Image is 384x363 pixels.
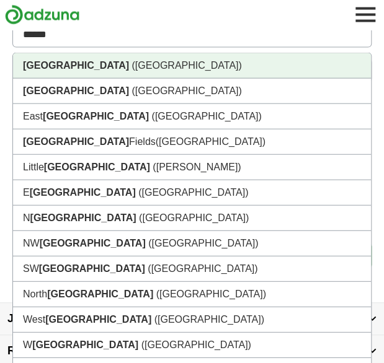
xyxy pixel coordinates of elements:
[23,60,129,71] strong: [GEOGRAPHIC_DATA]
[45,314,151,325] strong: [GEOGRAPHIC_DATA]
[138,187,248,198] span: ([GEOGRAPHIC_DATA])
[40,238,146,248] strong: [GEOGRAPHIC_DATA]
[139,212,249,223] span: ([GEOGRAPHIC_DATA])
[13,155,371,180] li: Little
[30,187,136,198] strong: [GEOGRAPHIC_DATA]
[39,263,145,274] strong: [GEOGRAPHIC_DATA]
[43,111,149,121] strong: [GEOGRAPHIC_DATA]
[132,85,241,96] span: ([GEOGRAPHIC_DATA])
[13,333,371,358] li: W
[32,339,138,350] strong: [GEOGRAPHIC_DATA]
[148,263,257,274] span: ([GEOGRAPHIC_DATA])
[141,339,251,350] span: ([GEOGRAPHIC_DATA])
[13,180,371,206] li: E
[5,5,79,25] img: Adzuna logo
[23,136,129,147] strong: [GEOGRAPHIC_DATA]
[156,136,266,147] span: ([GEOGRAPHIC_DATA])
[47,289,153,299] strong: [GEOGRAPHIC_DATA]
[352,1,379,28] button: Toggle main navigation menu
[368,316,377,321] img: toggle icon
[156,289,266,299] span: ([GEOGRAPHIC_DATA])
[13,282,371,307] li: North
[13,206,371,231] li: N
[30,212,136,223] strong: [GEOGRAPHIC_DATA]
[7,310,69,327] span: Jobseekers
[151,111,261,121] span: ([GEOGRAPHIC_DATA])
[13,104,371,129] li: East
[153,162,241,172] span: ([PERSON_NAME])
[13,307,371,333] li: West
[23,85,129,96] strong: [GEOGRAPHIC_DATA]
[13,231,371,256] li: NW
[148,238,258,248] span: ([GEOGRAPHIC_DATA])
[7,343,63,359] span: Recruiters
[154,314,264,325] span: ([GEOGRAPHIC_DATA])
[13,129,371,155] li: Fields
[368,348,377,354] img: toggle icon
[13,256,371,282] li: SW
[132,60,241,71] span: ([GEOGRAPHIC_DATA])
[44,162,150,172] strong: [GEOGRAPHIC_DATA]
